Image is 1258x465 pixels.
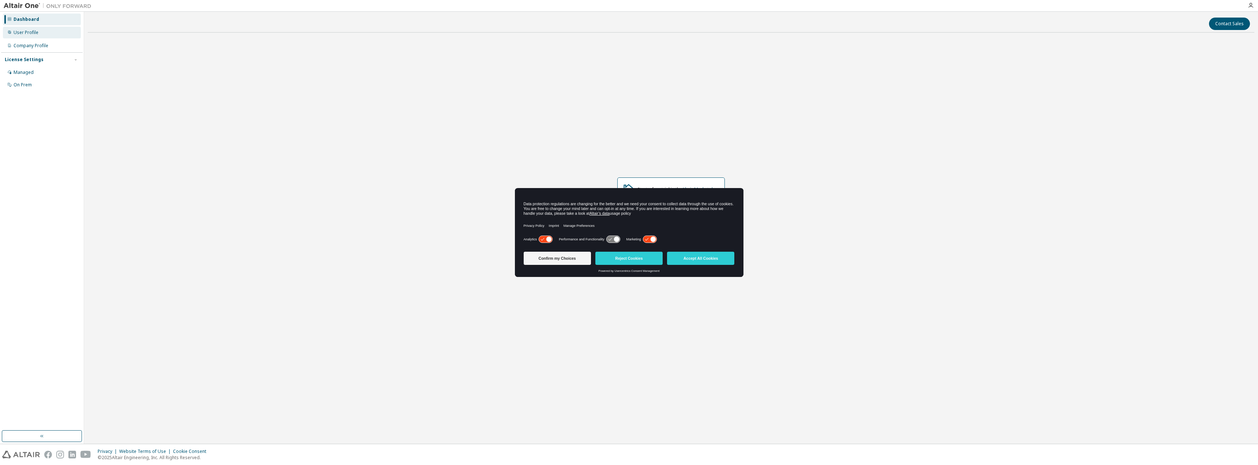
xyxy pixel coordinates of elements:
img: altair_logo.svg [2,451,40,458]
img: facebook.svg [44,451,52,458]
img: instagram.svg [56,451,64,458]
img: youtube.svg [80,451,91,458]
div: License Settings [5,57,44,63]
div: Managed [14,70,34,75]
div: User Profile [14,30,38,35]
div: Dashboard [14,16,39,22]
a: Altair Marketplace [682,186,720,192]
div: Company Profile [14,43,48,49]
div: On Prem [14,82,32,88]
div: Website Terms of Use [119,449,173,454]
div: Privacy [98,449,119,454]
p: © 2025 Altair Engineering, Inc. All Rights Reserved. [98,454,211,461]
div: Cookie Consent [173,449,211,454]
button: Contact Sales [1209,18,1250,30]
img: Altair One [4,2,95,10]
div: Start a free trial in the [637,187,720,192]
img: linkedin.svg [68,451,76,458]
